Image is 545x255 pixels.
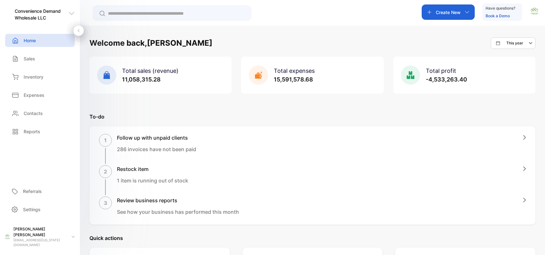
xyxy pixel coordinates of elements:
[24,92,44,98] p: Expenses
[506,40,523,46] p: This year
[23,188,42,195] p: Referrals
[117,197,239,204] h1: Review business reports
[117,134,196,142] h1: Follow up with unpaid clients
[426,67,456,74] span: Total profit
[89,113,535,120] p: To-do
[530,6,539,16] img: avatar
[13,226,66,238] p: [PERSON_NAME] [PERSON_NAME]
[422,4,475,20] button: Create New
[117,177,188,184] p: 1 item is running out of stock
[104,136,107,144] p: 1
[436,9,461,16] p: Create New
[89,37,212,49] h1: Welcome back, [PERSON_NAME]
[5,11,12,17] img: logo
[13,238,66,247] p: [EMAIL_ADDRESS][US_STATE][DOMAIN_NAME]
[24,128,40,135] p: Reports
[274,76,313,83] span: 15,591,578.68
[426,76,467,83] span: -4,533,263.40
[24,37,36,44] p: Home
[117,208,239,216] p: See how your business has performed this month
[24,110,43,117] p: Contacts
[89,234,535,242] p: Quick actions
[104,168,107,175] p: 2
[122,67,179,74] span: Total sales (revenue)
[24,73,43,80] p: Inventory
[274,67,315,74] span: Total expenses
[122,76,161,83] span: 11,058,315.28
[24,55,35,62] p: Sales
[530,4,539,20] button: avatar
[117,165,188,173] h1: Restock item
[491,37,535,49] button: This year
[4,233,11,240] img: profile
[104,199,107,207] p: 3
[15,8,68,21] p: Convenience Demand Wholesale LLC
[117,145,196,153] p: 286 invoices have not been paid
[23,206,41,213] p: Settings
[486,5,515,12] p: Have questions?
[486,13,510,18] a: Book a Demo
